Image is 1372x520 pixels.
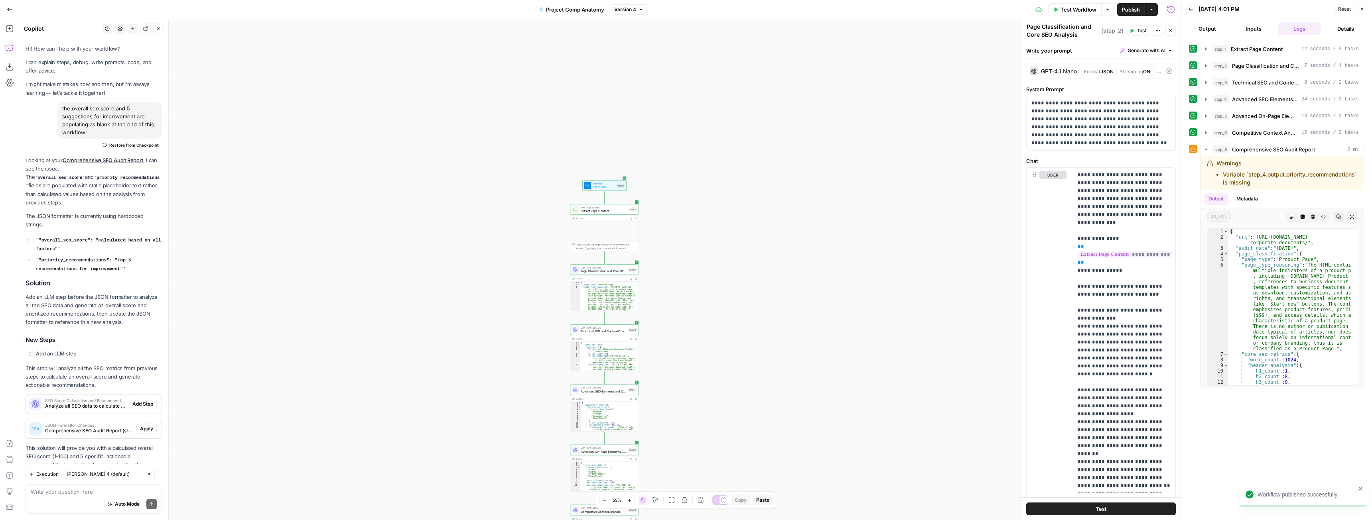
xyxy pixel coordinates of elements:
span: Toggle code folding, rows 4 through 9 [578,408,581,411]
span: 13 seconds / 2 tasks [1301,112,1359,120]
div: LLM · GPT-4.1 NanoAdvanced SEO Elements and Competitive AnalysisStep 4Output{ "advanced_elements"... [570,385,639,432]
li: Variable `step_4.output.priority_recommendations` is missing [1223,171,1357,186]
span: Extract Page Content [581,209,627,213]
div: 6 [570,473,580,475]
span: 55% [613,497,621,503]
div: 4 [1207,251,1228,257]
div: 8 [570,477,580,480]
span: Streaming [1120,69,1143,75]
div: LLM · GPT-4.1 NanoAdvanced On-Page Elements AnalysisStep 5Output{ "structured_data":{ "schema_typ... [570,445,639,492]
div: Web Page ScrapeExtract Page ContentStep 1OutputThis output is too large & has been abbreviated fo... [570,204,639,251]
span: Page Classification and Core SEO Analysis [1232,62,1301,70]
span: Version 4 [614,6,636,13]
span: Paste [756,496,769,504]
span: Advanced SEO Elements and Competitive Analysis [1232,95,1298,103]
div: Output [576,217,626,220]
div: 4 [570,348,580,353]
div: Step 2 [628,268,637,272]
span: Toggle code folding, rows 3 through 16 [578,406,581,408]
code: "priority_recommendations": "Top 5 recommendations for improvement" [36,258,131,271]
button: Add Step [129,399,157,409]
span: Test Workflow [1061,6,1096,14]
div: Step 3 [628,328,637,332]
span: | [1150,67,1162,75]
div: 1 [570,281,580,284]
span: 8 seconds / 2 tasks [1304,79,1359,86]
span: LLM · GPT-4.1 Nano [581,266,627,269]
button: Copy [731,495,750,505]
button: Test Workflow [1048,3,1101,16]
a: Comprehensive SEO Audit Report [63,157,143,163]
label: Chat [1026,157,1176,165]
div: 13 [1207,385,1228,390]
span: Competitive Context Analysis [581,509,627,514]
button: Test [1126,26,1150,36]
span: LLM · GPT-4.1 Nano [581,506,627,510]
span: Toggle code folding, rows 1 through 93 [577,341,580,344]
button: Details [1324,22,1367,35]
div: 12 [570,426,581,446]
div: user [1027,168,1066,511]
div: Workflow published successfully [1258,491,1356,498]
p: The JSON formatter is currently using hardcoded strings: [26,212,162,229]
div: 2 [570,464,580,467]
div: 8 [1207,357,1228,363]
button: user [1039,171,1066,179]
span: Comprehensive SEO Audit Report (step_8) [45,427,133,434]
div: 9 [570,420,581,422]
g: Edge from step_4 to step_5 [604,432,605,444]
div: 0 ms [1200,156,1364,389]
p: I can explain steps, debug, write prompts, code, and offer advice. [26,58,162,75]
g: Edge from step_1 to step_2 [604,251,605,264]
button: Output [1204,193,1228,205]
div: 9 [570,479,580,482]
div: 1 [570,402,581,404]
button: Logs [1278,22,1321,35]
span: Toggle code folding, rows 2 through 47 [578,404,581,406]
div: 1 [570,462,580,464]
div: 11 [570,484,580,497]
span: step_2 [1212,62,1229,70]
span: Auto Mode [115,500,140,508]
button: Paste [753,495,773,505]
div: Output [576,277,626,281]
span: ( step_2 ) [1101,27,1124,35]
label: System Prompt [1026,85,1176,93]
button: Execution [26,469,62,479]
button: 7 seconds / 4 tasks [1200,59,1364,72]
span: step_6 [1212,129,1229,137]
button: Output [1186,22,1229,35]
div: 2 [570,404,581,406]
div: Step 1 [629,208,637,212]
div: 10 [1207,368,1228,374]
div: Step 4 [628,388,637,392]
div: Write your prompt [1021,42,1181,59]
span: Test [1137,27,1147,34]
button: Auto Mode [104,499,143,509]
span: Toggle code folding, rows 9 through 17 [1224,363,1228,368]
span: Copy the output [584,247,601,249]
div: 10 [570,482,580,484]
div: 2 [570,284,580,286]
button: Generate with AI [1117,45,1176,56]
strong: Add an LLM step [36,350,77,357]
span: Comprehensive SEO Audit Report [1232,145,1315,153]
span: Technical SEO and Content Quality Analysis [1232,78,1301,86]
textarea: Page Classification and Core SEO Analysis [1027,23,1099,39]
p: This step will analyze all the SEO metrics from previous steps to calculate an overall score and ... [26,364,162,389]
div: WorkflowSet InputsInputs [570,180,639,191]
span: LLM · GPT-4.1 Nano [581,446,627,450]
span: object [1207,212,1231,222]
span: Advanced SEO Elements and Competitive Analysis [581,389,627,394]
span: Restore from Checkpoint [109,142,159,148]
div: 6 [570,355,580,364]
div: 9 [1207,363,1228,368]
span: LLM · GPT-4.1 Nano [581,326,627,330]
span: Publish [1122,6,1140,14]
div: 2 [570,344,580,346]
button: 0 ms [1200,143,1364,156]
span: | [1114,67,1120,75]
span: Extract Page Content [1231,45,1283,53]
div: GPT-4.1 Nano [1041,69,1077,74]
p: Looking at your , I can see the issue. The and fields are populated with static placeholder text ... [26,156,162,207]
